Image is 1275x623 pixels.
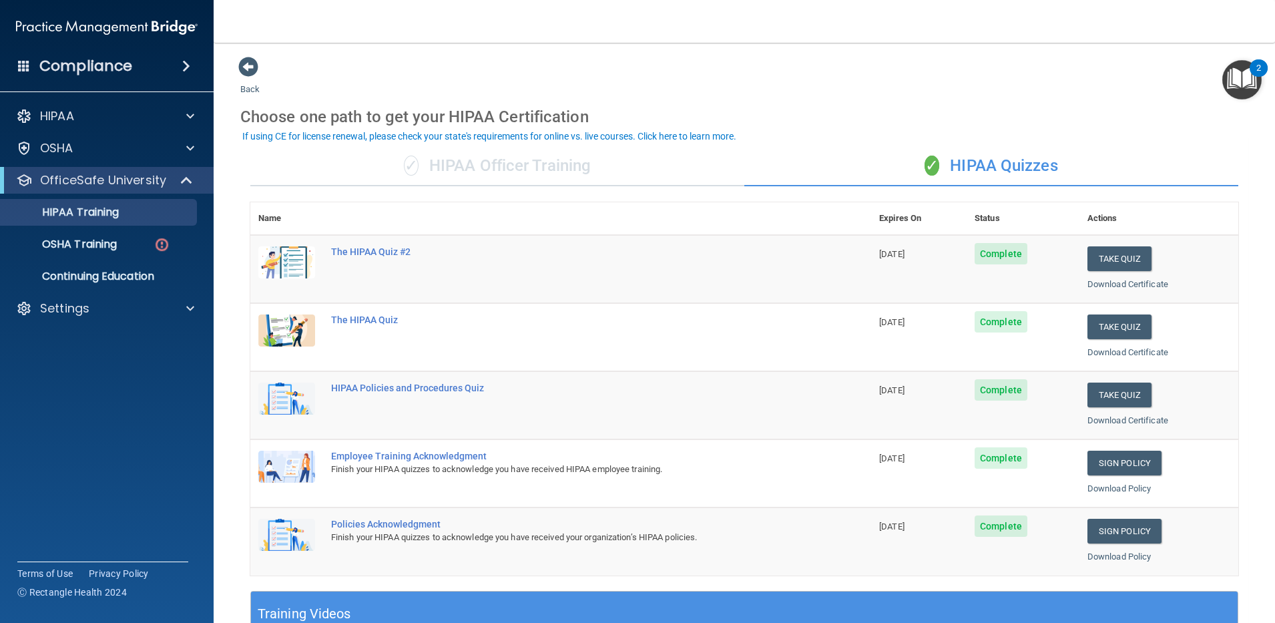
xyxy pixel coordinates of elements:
[1256,68,1261,85] div: 2
[1087,552,1152,562] a: Download Policy
[39,57,132,75] h4: Compliance
[1087,483,1152,493] a: Download Policy
[16,172,194,188] a: OfficeSafe University
[16,140,194,156] a: OSHA
[404,156,419,176] span: ✓
[9,206,119,219] p: HIPAA Training
[1087,415,1168,425] a: Download Certificate
[331,530,804,546] div: Finish your HIPAA quizzes to acknowledge you have received your organization’s HIPAA policies.
[744,146,1238,186] div: HIPAA Quizzes
[17,586,127,599] span: Ⓒ Rectangle Health 2024
[1079,202,1238,235] th: Actions
[975,379,1027,401] span: Complete
[1087,383,1152,407] button: Take Quiz
[16,108,194,124] a: HIPAA
[40,172,166,188] p: OfficeSafe University
[975,515,1027,537] span: Complete
[975,311,1027,333] span: Complete
[975,447,1027,469] span: Complete
[89,567,149,580] a: Privacy Policy
[967,202,1079,235] th: Status
[331,383,804,393] div: HIPAA Policies and Procedures Quiz
[1087,347,1168,357] a: Download Certificate
[871,202,967,235] th: Expires On
[16,300,194,317] a: Settings
[879,249,905,259] span: [DATE]
[879,385,905,395] span: [DATE]
[331,246,804,257] div: The HIPAA Quiz #2
[242,132,736,141] div: If using CE for license renewal, please check your state's requirements for online vs. live cours...
[240,97,1248,136] div: Choose one path to get your HIPAA Certification
[879,317,905,327] span: [DATE]
[240,130,738,143] button: If using CE for license renewal, please check your state's requirements for online vs. live cours...
[9,270,191,283] p: Continuing Education
[331,461,804,477] div: Finish your HIPAA quizzes to acknowledge you have received HIPAA employee training.
[250,146,744,186] div: HIPAA Officer Training
[1087,279,1168,289] a: Download Certificate
[250,202,323,235] th: Name
[1087,246,1152,271] button: Take Quiz
[879,522,905,532] span: [DATE]
[1222,60,1262,99] button: Open Resource Center, 2 new notifications
[879,453,905,463] span: [DATE]
[16,14,198,41] img: PMB logo
[240,68,260,94] a: Back
[1087,519,1162,544] a: Sign Policy
[40,300,89,317] p: Settings
[925,156,939,176] span: ✓
[331,451,804,461] div: Employee Training Acknowledgment
[40,140,73,156] p: OSHA
[975,243,1027,264] span: Complete
[154,236,170,253] img: danger-circle.6113f641.png
[17,567,73,580] a: Terms of Use
[331,315,804,325] div: The HIPAA Quiz
[9,238,117,251] p: OSHA Training
[331,519,804,530] div: Policies Acknowledgment
[1087,451,1162,475] a: Sign Policy
[40,108,74,124] p: HIPAA
[1087,315,1152,339] button: Take Quiz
